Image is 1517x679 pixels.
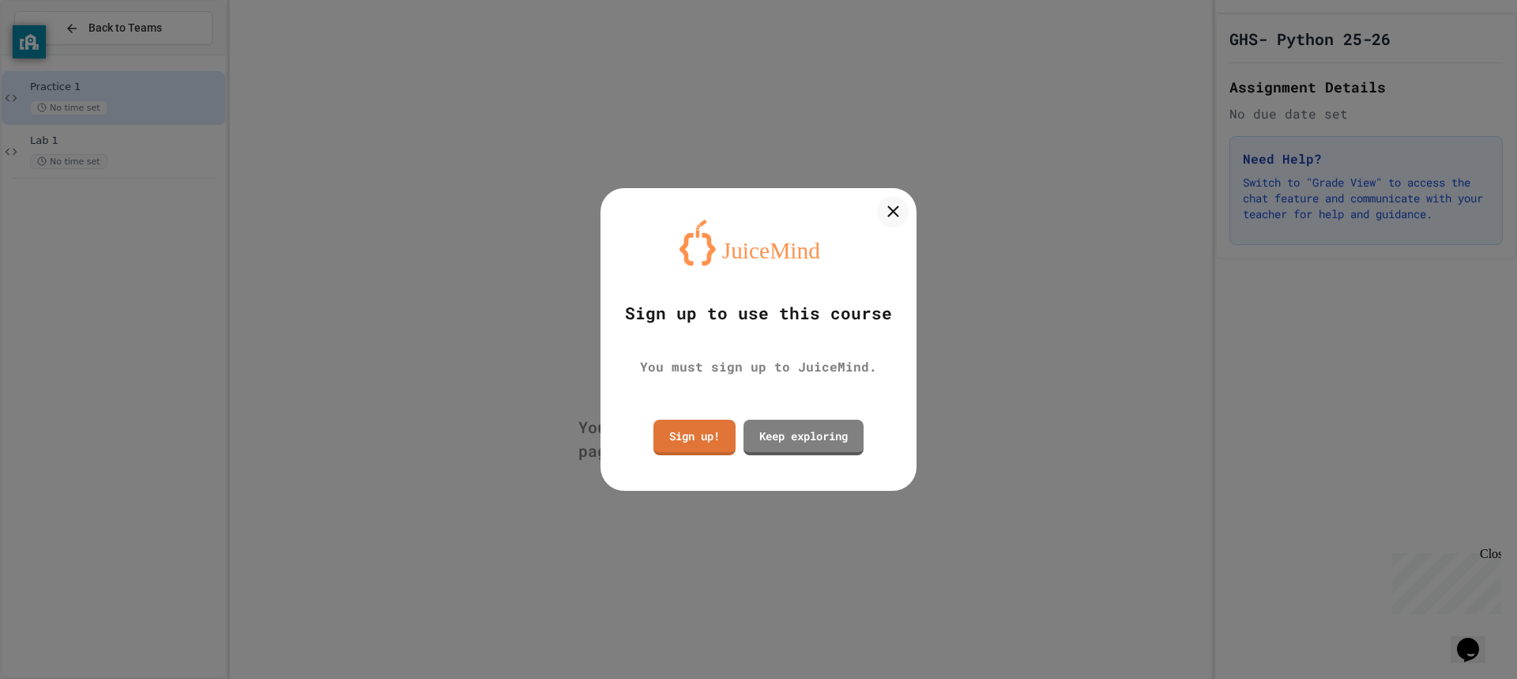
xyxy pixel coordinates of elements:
[653,420,736,455] a: Sign up!
[6,6,109,100] div: Chat with us now!Close
[625,301,892,326] div: Sign up to use this course
[743,420,864,455] a: Keep exploring
[640,357,877,376] div: You must sign up to JuiceMind.
[679,220,838,266] img: logo-orange.svg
